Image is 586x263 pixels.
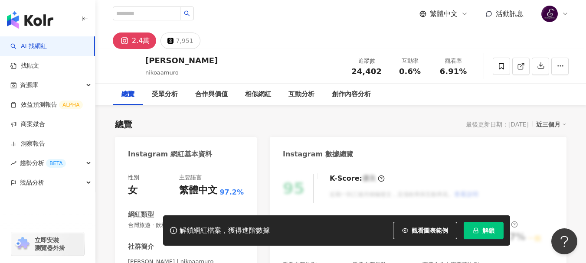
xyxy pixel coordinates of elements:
[160,32,200,49] button: 7,951
[14,237,31,251] img: chrome extension
[128,210,154,219] div: 網紅類型
[128,149,212,159] div: Instagram 網紅基本資料
[10,62,39,70] a: 找貼文
[145,69,179,76] span: nikoaamuro
[288,89,314,100] div: 互動分析
[20,173,44,192] span: 競品分析
[152,89,178,100] div: 受眾分析
[496,10,524,18] span: 活動訊息
[330,174,385,183] div: K-Score :
[541,6,558,22] img: 0b573ae54792528024f807b86c0e1839_tn.jpg
[180,226,270,235] div: 解鎖網紅檔案，獲得進階數據
[121,89,134,100] div: 總覽
[440,67,467,76] span: 6.91%
[20,75,38,95] span: 資源庫
[219,188,244,197] span: 97.2%
[393,222,457,239] button: 觀看圖表範例
[10,140,45,148] a: 洞察報告
[393,57,426,65] div: 互動率
[412,227,448,234] span: 觀看圖表範例
[11,232,84,256] a: chrome extension立即安裝 瀏覽器外掛
[176,35,193,47] div: 7,951
[10,160,16,166] span: rise
[179,184,217,197] div: 繁體中文
[113,32,156,49] button: 2.4萬
[115,118,132,130] div: 總覽
[7,11,53,29] img: logo
[464,222,504,239] button: 解鎖
[179,174,202,182] div: 主要語言
[10,120,45,129] a: 商案媒合
[482,227,494,234] span: 解鎖
[437,57,470,65] div: 觀看率
[283,149,353,159] div: Instagram 數據總覽
[466,121,529,128] div: 最後更新日期：[DATE]
[145,55,218,66] div: [PERSON_NAME]
[332,89,371,100] div: 創作內容分析
[430,9,458,19] span: 繁體中文
[128,184,137,197] div: 女
[10,42,47,51] a: searchAI 找網紅
[473,227,479,234] span: lock
[399,67,421,76] span: 0.6%
[128,242,154,251] div: 社群簡介
[536,119,566,130] div: 近三個月
[128,174,139,182] div: 性別
[46,159,66,168] div: BETA
[350,57,383,65] div: 追蹤數
[35,236,65,252] span: 立即安裝 瀏覽器外掛
[351,67,381,76] span: 24,402
[245,89,271,100] div: 相似網紅
[132,35,150,47] div: 2.4萬
[113,53,139,79] img: KOL Avatar
[10,101,83,109] a: 效益預測報告ALPHA
[195,89,228,100] div: 合作與價值
[20,153,66,173] span: 趨勢分析
[184,10,190,16] span: search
